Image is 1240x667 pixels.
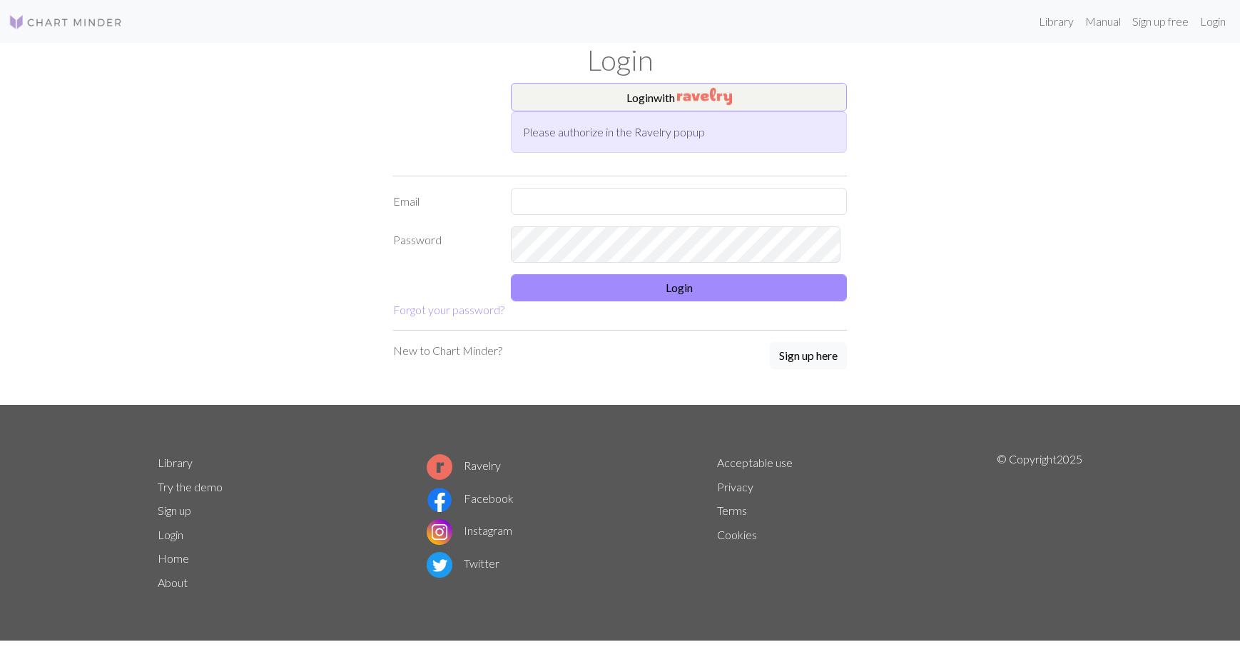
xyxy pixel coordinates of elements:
button: Loginwith [511,83,847,111]
label: Password [385,226,502,264]
p: New to Chart Minder? [393,342,502,359]
a: Sign up here [770,342,847,371]
a: Home [158,551,189,565]
button: Sign up here [770,342,847,369]
img: Instagram logo [427,519,452,545]
a: Login [158,528,183,541]
a: Sign up free [1127,7,1194,36]
img: Ravelry logo [427,454,452,480]
a: Manual [1079,7,1127,36]
a: Forgot your password? [393,303,504,316]
a: Library [158,456,193,469]
label: Email [385,188,502,215]
a: Twitter [427,556,499,570]
h1: Login [149,43,1091,77]
a: Library [1033,7,1079,36]
img: Facebook logo [427,487,452,513]
a: Sign up [158,503,191,517]
div: Please authorize in the Ravelry popup [511,111,847,153]
img: Ravelry [677,88,732,105]
a: Facebook [427,491,514,505]
a: Instagram [427,523,512,537]
button: Login [511,274,847,301]
a: About [158,576,188,589]
a: Login [1194,7,1231,36]
img: Logo [9,14,123,31]
p: © Copyright 2025 [997,451,1082,595]
a: Cookies [717,528,757,541]
a: Ravelry [427,458,501,472]
a: Terms [717,503,747,517]
a: Try the demo [158,480,223,493]
a: Privacy [717,480,753,493]
img: Twitter logo [427,552,452,578]
a: Acceptable use [717,456,793,469]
